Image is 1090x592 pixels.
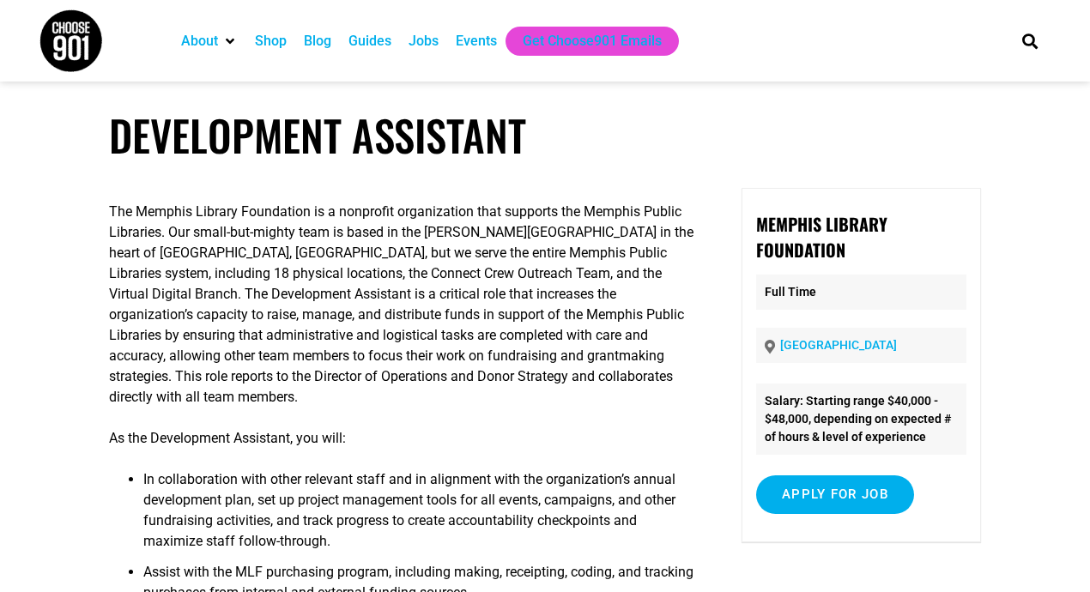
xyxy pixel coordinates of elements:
a: [GEOGRAPHIC_DATA] [780,338,897,352]
div: Search [1016,27,1045,55]
a: About [181,31,218,51]
p: The Memphis Library Foundation is a nonprofit organization that supports the Memphis Public Libra... [109,202,698,408]
p: As the Development Assistant, you will: [109,428,698,449]
input: Apply for job [756,475,914,514]
li: Salary: Starting range $40,000 - $48,000, depending on expected # of hours & level of experience [756,384,966,455]
li: In collaboration with other relevant staff and in alignment with the organization’s annual develo... [143,469,698,562]
div: About [173,27,246,56]
p: Full Time [756,275,966,310]
h1: Development Assistant [109,110,981,160]
a: Blog [304,31,331,51]
strong: Memphis Library Foundation [756,211,887,263]
a: Get Choose901 Emails [523,31,662,51]
nav: Main nav [173,27,993,56]
a: Shop [255,31,287,51]
a: Events [456,31,497,51]
a: Jobs [409,31,439,51]
a: Guides [348,31,391,51]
